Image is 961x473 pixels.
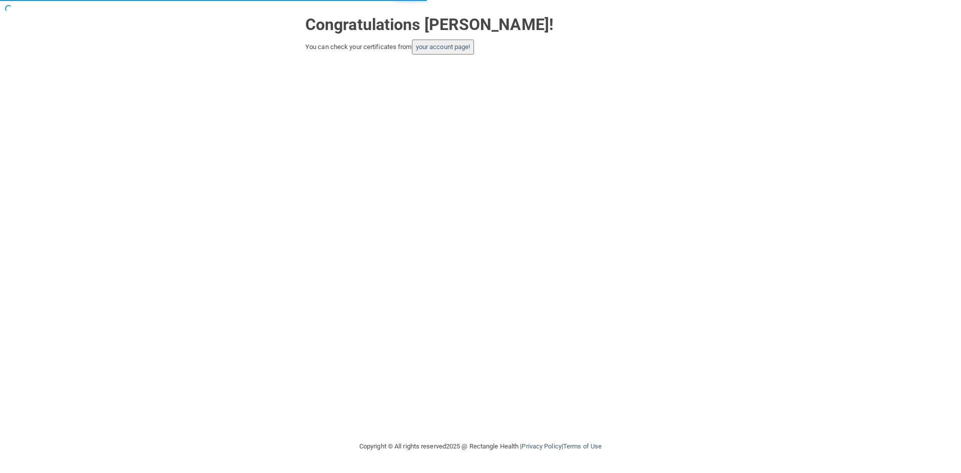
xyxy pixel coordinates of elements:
[305,40,656,55] div: You can check your certificates from
[416,43,470,51] a: your account page!
[412,40,474,55] button: your account page!
[522,442,561,450] a: Privacy Policy
[305,15,554,34] strong: Congratulations [PERSON_NAME]!
[563,442,602,450] a: Terms of Use
[298,430,663,462] div: Copyright © All rights reserved 2025 @ Rectangle Health | |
